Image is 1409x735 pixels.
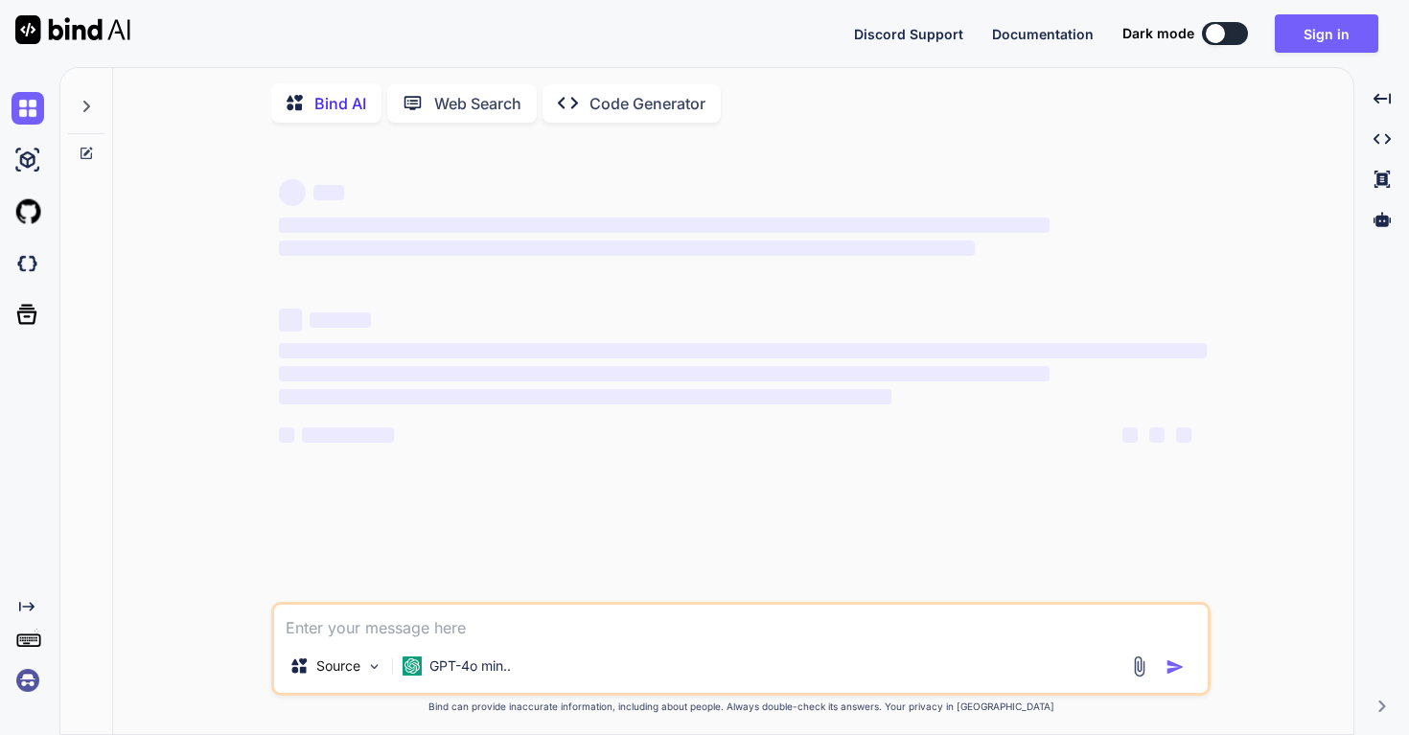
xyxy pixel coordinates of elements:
[366,658,382,675] img: Pick Models
[271,700,1211,714] p: Bind can provide inaccurate information, including about people. Always double-check its answers....
[1122,427,1138,443] span: ‌
[314,92,366,115] p: Bind AI
[12,247,44,280] img: darkCloudIdeIcon
[279,179,306,206] span: ‌
[992,24,1094,44] button: Documentation
[12,92,44,125] img: chat
[279,309,302,332] span: ‌
[992,26,1094,42] span: Documentation
[279,427,294,443] span: ‌
[1166,657,1185,677] img: icon
[1128,655,1150,678] img: attachment
[279,218,1049,233] span: ‌
[434,92,521,115] p: Web Search
[854,26,963,42] span: Discord Support
[279,241,975,256] span: ‌
[313,185,344,200] span: ‌
[12,144,44,176] img: ai-studio
[310,312,371,328] span: ‌
[1149,427,1165,443] span: ‌
[279,366,1049,381] span: ‌
[302,427,394,443] span: ‌
[1176,427,1191,443] span: ‌
[1122,24,1194,43] span: Dark mode
[15,15,130,44] img: Bind AI
[403,656,422,676] img: GPT-4o mini
[1275,14,1378,53] button: Sign in
[279,343,1207,358] span: ‌
[12,195,44,228] img: githubLight
[854,24,963,44] button: Discord Support
[316,656,360,676] p: Source
[429,656,511,676] p: GPT-4o min..
[12,664,44,697] img: signin
[279,389,891,404] span: ‌
[589,92,705,115] p: Code Generator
